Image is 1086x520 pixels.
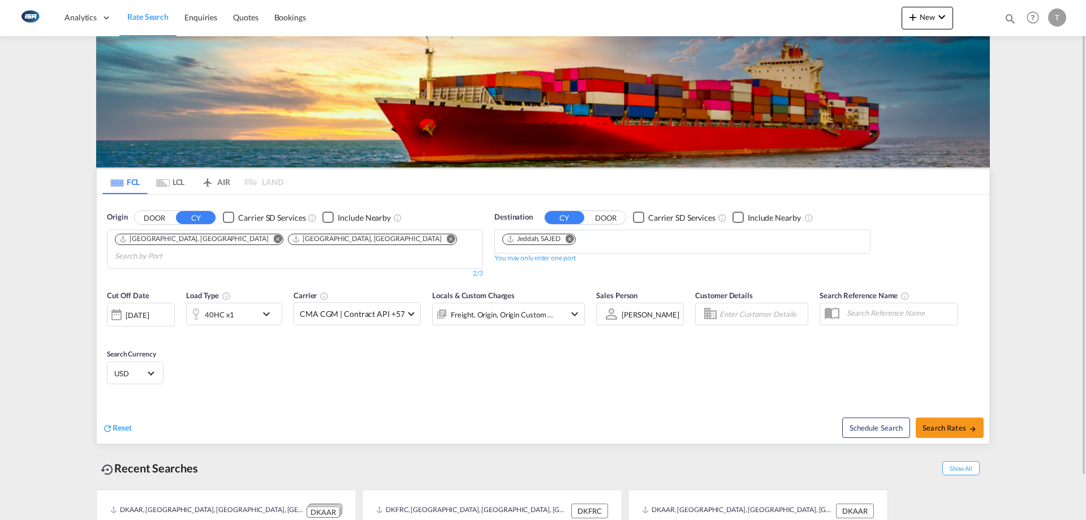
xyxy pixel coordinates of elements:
span: Reset [113,423,132,432]
md-select: Select Currency: $ USDUnited States Dollar [113,365,157,381]
button: Search Ratesicon-arrow-right [916,418,984,438]
md-chips-wrap: Chips container. Use arrow keys to select chips. [501,230,585,250]
div: icon-magnify [1004,12,1016,29]
div: T [1048,8,1066,27]
img: 1aa151c0c08011ec8d6f413816f9a227.png [17,5,42,31]
div: Jeddah, SAJED [506,234,561,244]
md-icon: icon-chevron-down [260,307,279,321]
div: Carrier SD Services [648,212,716,224]
md-tab-item: AIR [193,169,238,194]
div: Press delete to remove this chip. [506,234,563,244]
span: Load Type [186,291,231,300]
md-checkbox: Checkbox No Ink [732,212,801,224]
md-chips-wrap: Chips container. Use arrow keys to select chips. [113,230,477,265]
div: Press delete to remove this chip. [119,234,270,244]
md-icon: The selected Trucker/Carrierwill be displayed in the rate results If the rates are from another f... [320,291,329,300]
md-icon: icon-plus 400-fg [906,10,920,24]
md-checkbox: Checkbox No Ink [633,212,716,224]
span: Quotes [233,12,258,22]
div: DKAAR, Aarhus, Denmark, Northern Europe, Europe [110,504,304,518]
input: Enter Customer Details [719,306,804,323]
button: DOOR [586,211,626,224]
span: Destination [494,212,533,223]
span: Carrier [294,291,329,300]
div: Freight Origin Origin Custom Factory Stuffingicon-chevron-down [432,303,585,325]
div: Freight Origin Origin Custom Factory Stuffing [451,307,554,323]
div: Press delete to remove this chip. [292,234,443,244]
div: DKFRC [571,504,608,518]
md-datepicker: Select [107,325,115,341]
md-icon: Unchecked: Ignores neighbouring ports when fetching rates.Checked : Includes neighbouring ports w... [393,213,402,222]
span: Sales Person [596,291,637,300]
md-icon: Unchecked: Ignores neighbouring ports when fetching rates.Checked : Includes neighbouring ports w... [804,213,813,222]
span: New [906,12,949,22]
span: Search Rates [923,423,977,432]
md-icon: icon-airplane [201,175,214,184]
span: CMA CGM | Contract API +57 [300,308,404,320]
md-icon: Unchecked: Search for CY (Container Yard) services for all selected carriers.Checked : Search for... [308,213,317,222]
md-tab-item: LCL [148,169,193,194]
div: 40HC x1 [205,307,234,323]
div: Include Nearby [338,212,391,224]
span: Help [1023,8,1042,27]
div: 2/3 [107,269,483,278]
span: Customer Details [695,291,752,300]
div: Help [1023,8,1048,28]
div: Recent Searches [96,455,202,481]
span: Search Currency [107,350,156,358]
button: DOOR [135,211,174,224]
button: CY [545,211,584,224]
span: Rate Search [127,12,169,22]
button: Remove [439,234,456,246]
span: Analytics [64,12,97,23]
div: Carrier SD Services [238,212,305,224]
md-checkbox: Checkbox No Ink [322,212,391,224]
md-select: Sales Person: Tobias Lading [620,306,680,323]
div: Aarhus, DKAAR [119,234,268,244]
button: CY [176,211,216,224]
div: DKAAR [836,504,874,518]
div: Hamburg, DEHAM [292,234,441,244]
div: Include Nearby [748,212,801,224]
span: USD [114,368,146,379]
span: Bookings [274,12,306,22]
div: DKAAR, Aarhus, Denmark, Northern Europe, Europe [642,504,833,518]
button: icon-plus 400-fgNewicon-chevron-down [902,7,953,29]
div: [PERSON_NAME] [622,310,679,319]
md-tab-item: FCL [102,169,148,194]
span: Cut Off Date [107,291,149,300]
input: Chips input. [115,247,222,265]
md-icon: icon-refresh [102,423,113,433]
span: Search Reference Name [820,291,910,300]
div: [DATE] [107,303,175,326]
img: LCL+%26+FCL+BACKGROUND.png [96,36,990,167]
md-icon: icon-backup-restore [101,463,114,476]
span: Enquiries [184,12,217,22]
md-pagination-wrapper: Use the left and right arrow keys to navigate between tabs [102,169,283,194]
div: [DATE] [126,310,149,320]
div: You may only enter one port [494,253,576,263]
input: Search Reference Name [841,304,958,321]
md-icon: Your search will be saved by the below given name [900,291,910,300]
span: Locals & Custom Charges [432,291,515,300]
div: DKAAR [307,506,340,518]
md-icon: icon-information-outline [222,291,231,300]
span: Show All [942,461,980,475]
md-icon: icon-magnify [1004,12,1016,25]
md-icon: icon-chevron-down [935,10,949,24]
md-checkbox: Checkbox No Ink [223,212,305,224]
button: Remove [558,234,575,246]
button: Note: By default Schedule search will only considerorigin ports, destination ports and cut off da... [842,418,910,438]
div: icon-refreshReset [102,422,132,435]
button: Remove [266,234,283,246]
md-icon: icon-chevron-down [568,307,581,321]
span: Origin [107,212,127,223]
div: DKFRC, Fredericia, Denmark, Northern Europe, Europe [376,504,568,518]
div: OriginDOOR CY Checkbox No InkUnchecked: Search for CY (Container Yard) services for all selected ... [97,195,989,444]
div: 40HC x1icon-chevron-down [186,303,282,325]
md-icon: Unchecked: Search for CY (Container Yard) services for all selected carriers.Checked : Search for... [718,213,727,222]
md-icon: icon-arrow-right [969,425,977,433]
